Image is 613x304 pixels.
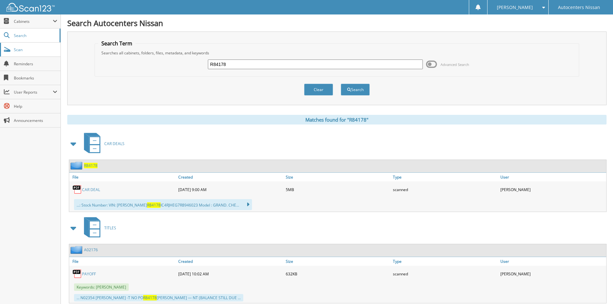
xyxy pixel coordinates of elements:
[391,257,499,266] a: Type
[74,294,243,301] div: ... N02354 [PERSON_NAME] -T NO PO [PERSON_NAME] — NT (BALANCE STILL DUE ...
[70,161,84,170] img: folder2.png
[104,141,125,146] span: CAR DEALS
[14,118,57,123] span: Announcements
[284,183,392,196] div: 5MB
[177,257,284,266] a: Created
[497,5,533,9] span: [PERSON_NAME]
[84,247,98,253] a: A02176
[581,273,613,304] iframe: Chat Widget
[67,18,607,28] h1: Search Autocenters Nissan
[441,62,469,67] span: Advanced Search
[499,173,606,181] a: User
[14,75,57,81] span: Bookmarks
[98,50,576,56] div: Searches all cabinets, folders, files, metadata, and keywords
[391,183,499,196] div: scanned
[147,202,161,208] span: R84178
[6,3,55,12] img: scan123-logo-white.svg
[72,269,82,279] img: PDF.png
[499,183,606,196] div: [PERSON_NAME]
[177,267,284,280] div: [DATE] 10:02 AM
[391,173,499,181] a: Type
[304,84,333,96] button: Clear
[69,257,177,266] a: File
[70,246,84,254] img: folder2.png
[82,187,100,192] a: CAR DEAL
[558,5,600,9] span: Autocenters Nissan
[82,271,96,277] a: PAYOFF
[80,131,125,156] a: CAR DEALS
[14,47,57,52] span: Scan
[84,163,98,168] a: R84178
[72,185,82,194] img: PDF.png
[341,84,370,96] button: Search
[67,115,607,124] div: Matches found for "R84178"
[98,40,135,47] legend: Search Term
[74,199,252,210] div: ...: Stock Number: VIN: [PERSON_NAME] IC4RJHEG7R8946023 Model : GRAND. CHE...
[284,267,392,280] div: 632KB
[74,283,129,291] span: Keywords: [PERSON_NAME]
[143,295,157,300] span: R84178
[284,173,392,181] a: Size
[104,225,116,231] span: TITLES
[391,267,499,280] div: scanned
[14,61,57,67] span: Reminders
[284,257,392,266] a: Size
[499,267,606,280] div: [PERSON_NAME]
[69,173,177,181] a: File
[14,89,53,95] span: User Reports
[499,257,606,266] a: User
[80,215,116,241] a: TITLES
[14,33,56,38] span: Search
[14,104,57,109] span: Help
[177,183,284,196] div: [DATE] 9:00 AM
[177,173,284,181] a: Created
[14,19,53,24] span: Cabinets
